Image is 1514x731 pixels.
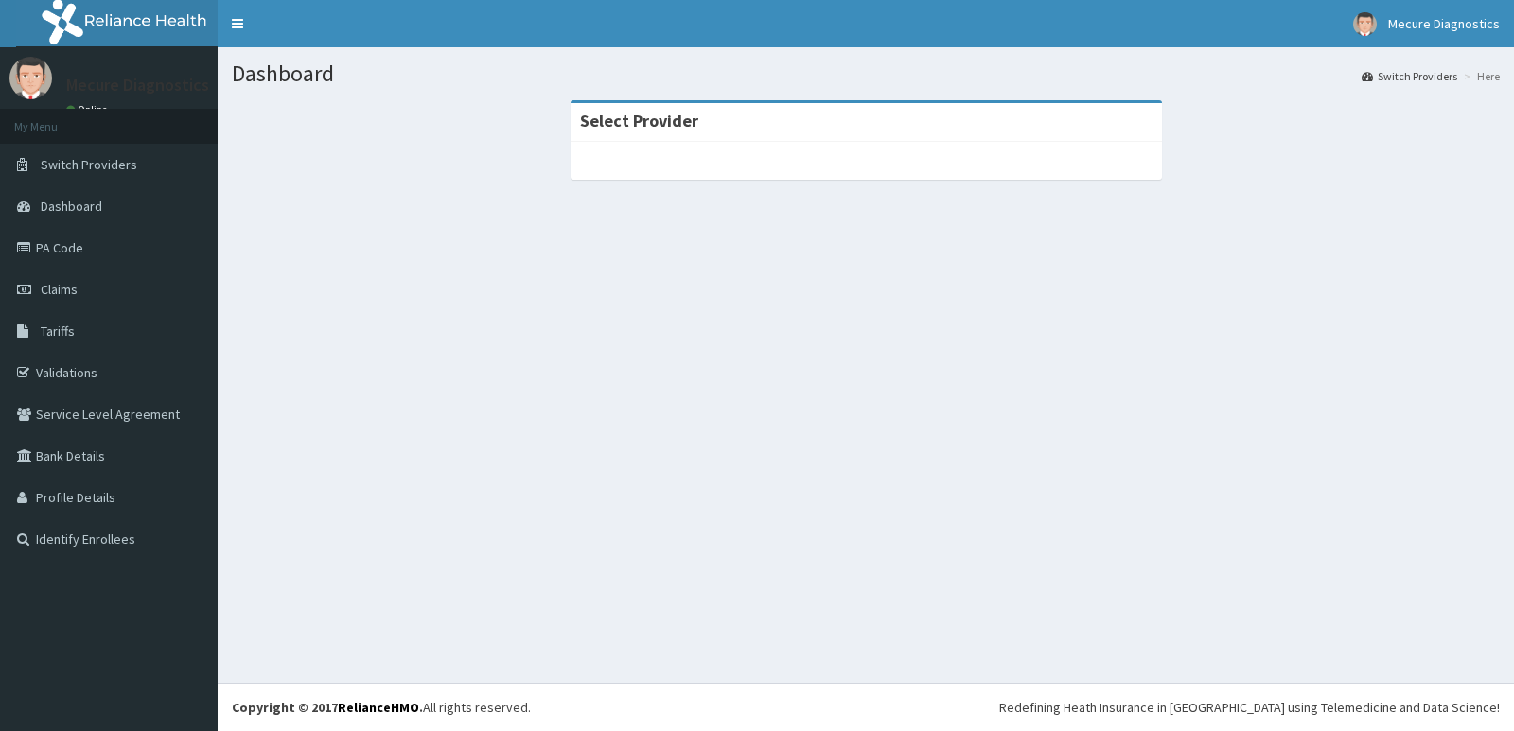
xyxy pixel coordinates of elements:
[1362,68,1457,84] a: Switch Providers
[232,699,423,716] strong: Copyright © 2017 .
[1353,12,1377,36] img: User Image
[1459,68,1500,84] li: Here
[41,322,75,339] span: Tariffs
[1388,15,1500,32] span: Mecure Diagnostics
[999,698,1500,717] div: Redefining Heath Insurance in [GEOGRAPHIC_DATA] using Telemedicine and Data Science!
[66,77,209,94] p: Mecure Diagnostics
[232,61,1500,86] h1: Dashboard
[66,103,112,116] a: Online
[9,57,52,99] img: User Image
[580,110,698,131] strong: Select Provider
[338,699,419,716] a: RelianceHMO
[41,281,78,298] span: Claims
[41,198,102,215] span: Dashboard
[218,683,1514,731] footer: All rights reserved.
[41,156,137,173] span: Switch Providers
